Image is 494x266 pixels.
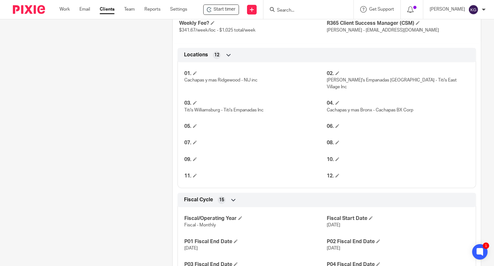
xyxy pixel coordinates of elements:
h4: 07. [184,139,327,146]
h4: Fiscal Start Date [327,215,469,222]
span: $341.67/week/loc - $1,025 total/week [179,28,255,33]
h4: 03. [184,100,327,107]
h4: P01 Fiscal End Date [184,238,327,245]
span: Get Support [369,7,394,12]
h4: 05. [184,123,327,130]
span: 12 [214,52,219,58]
p: [PERSON_NAME] [430,6,465,13]
img: Pixie [13,5,45,14]
span: Locations [184,52,208,58]
span: Titi's Williamsburg - Titi's Empanadas Inc [184,108,264,112]
h4: 11. [184,173,327,179]
h4: 04. [327,100,469,107]
a: Email [79,6,90,13]
span: [PERSON_NAME] - [EMAIL_ADDRESS][DOMAIN_NAME] [327,28,439,33]
h4: P02 Fiscal End Date [327,238,469,245]
h4: 06. [327,123,469,130]
h4: R365 Client Success Manager (CSM) [327,20,474,27]
span: [PERSON_NAME]'s Empanadas [GEOGRAPHIC_DATA] - Titi's East Village Inc [327,78,457,89]
a: Work [59,6,70,13]
span: [DATE] [327,246,340,251]
span: 15 [219,197,224,203]
div: Cachapas Y Mas / Titi's Empanadas [203,5,239,15]
h4: Fiscal/Operating Year [184,215,327,222]
h4: 02. [327,70,469,77]
a: Reports [144,6,160,13]
a: Settings [170,6,187,13]
span: Fiscal Cycle [184,196,213,203]
span: Start timer [214,6,235,13]
a: Team [124,6,135,13]
span: [DATE] [327,223,340,227]
h4: 09. [184,156,327,163]
h4: Weekly Fee? [179,20,327,27]
span: Cachapas y mas Ridgewood - NIJ inc [184,78,258,82]
span: Cachapas y mas Bronx - Cachapas BX Corp [327,108,413,112]
h4: 01. [184,70,327,77]
a: Clients [100,6,114,13]
span: [DATE] [184,246,198,251]
h4: 12. [327,173,469,179]
input: Search [276,8,334,14]
h4: 10. [327,156,469,163]
div: 1 [483,242,489,249]
img: svg%3E [468,5,479,15]
h4: 08. [327,139,469,146]
span: Fiscal - Monthly [184,223,216,227]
